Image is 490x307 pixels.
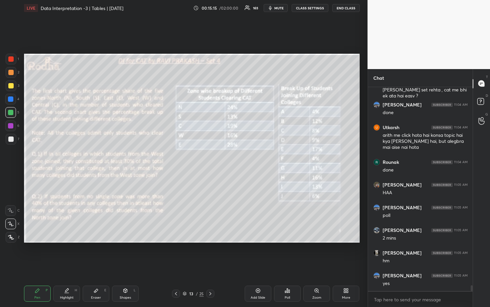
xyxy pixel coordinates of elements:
[5,120,19,131] div: 6
[374,227,380,233] img: thumbnail.jpg
[383,109,468,116] div: done
[251,296,265,299] div: Add Slide
[431,125,453,129] img: 4P8fHbbgJtejmAAAAAElFTkSuQmCC
[6,232,20,243] div: Z
[312,296,321,299] div: Zoom
[383,167,468,174] div: done
[486,93,488,98] p: D
[383,280,468,287] div: yes
[368,69,389,87] p: Chat
[383,205,422,211] h6: [PERSON_NAME]
[6,80,19,91] div: 3
[75,289,77,292] div: H
[383,250,422,256] h6: [PERSON_NAME]
[454,228,468,232] div: 11:05 AM
[120,296,131,299] div: Shapes
[383,159,399,165] h6: Rounak
[454,160,468,164] div: 11:04 AM
[431,183,453,187] img: 4P8fHbbgJtejmAAAAAElFTkSuQmCC
[5,107,19,118] div: 5
[374,102,380,108] img: thumbnail.jpg
[199,291,204,297] div: 25
[383,273,422,279] h6: [PERSON_NAME]
[431,228,453,232] img: 4P8fHbbgJtejmAAAAAElFTkSuQmCC
[374,159,380,165] img: thumbnail.jpg
[383,102,422,108] h6: [PERSON_NAME]
[342,296,350,299] div: More
[374,273,380,279] img: thumbnail.jpg
[274,6,284,10] span: mute
[332,4,360,12] button: END CLASS
[196,292,198,296] div: /
[285,296,290,299] div: Poll
[431,160,453,164] img: 4P8fHbbgJtejmAAAAAElFTkSuQmCC
[134,289,136,292] div: L
[5,205,20,216] div: C
[6,67,19,78] div: 2
[5,219,20,229] div: X
[383,258,468,264] div: hm
[454,103,468,107] div: 11:04 AM
[104,289,106,292] div: E
[6,134,19,144] div: 7
[374,250,380,256] img: thumbnail.jpg
[485,112,488,117] p: G
[34,296,40,299] div: Pen
[6,54,19,64] div: 1
[383,235,468,242] div: 2 mins
[24,4,38,12] div: LIVE
[188,292,195,296] div: 13
[383,190,468,196] div: HAA
[60,296,74,299] div: Highlight
[46,289,48,292] div: P
[383,182,422,188] h6: [PERSON_NAME]
[41,5,123,11] h4: Data Interpretation -3 | Tables | [DATE]
[383,212,468,219] div: poll
[431,206,453,210] img: 4P8fHbbgJtejmAAAAAElFTkSuQmCC
[383,227,422,233] h6: [PERSON_NAME]
[383,124,399,130] h6: Utkarsh
[454,125,468,129] div: 11:04 AM
[91,296,101,299] div: Eraser
[5,94,19,104] div: 4
[431,103,453,107] img: 4P8fHbbgJtejmAAAAAElFTkSuQmCC
[454,251,468,255] div: 11:05 AM
[431,251,453,255] img: 4P8fHbbgJtejmAAAAAElFTkSuQmCC
[264,4,288,12] button: mute
[368,87,473,291] div: grid
[454,206,468,210] div: 11:05 AM
[431,274,453,278] img: 4P8fHbbgJtejmAAAAAElFTkSuQmCC
[454,183,468,187] div: 11:05 AM
[253,6,258,10] div: 165
[374,205,380,211] img: thumbnail.jpg
[374,182,380,188] img: thumbnail.jpg
[486,74,488,79] p: T
[374,124,380,130] img: thumbnail.jpg
[383,81,468,99] div: sir har sec me ek lrdi ka [PERSON_NAME] set rehta , cat me bhi ek ata hai easy ?
[292,4,328,12] button: CLASS SETTINGS
[454,274,468,278] div: 11:05 AM
[383,132,468,151] div: arith me click hota hai konsa topic hai kya [PERSON_NAME] hai, but alegbra mai aise nai hota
